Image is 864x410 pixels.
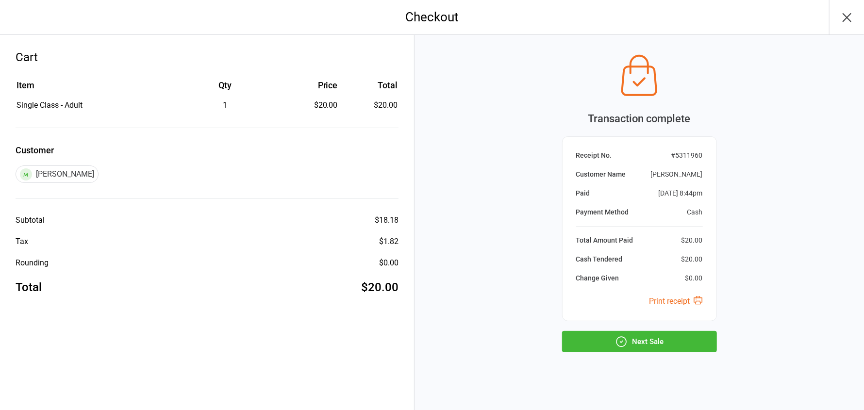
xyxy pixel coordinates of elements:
[16,49,399,66] div: Cart
[576,273,619,283] div: Change Given
[16,236,28,247] div: Tax
[379,257,399,269] div: $0.00
[17,100,83,110] span: Single Class - Adult
[173,79,277,98] th: Qty
[671,150,703,161] div: # 5311960
[278,99,338,111] div: $20.00
[16,257,49,269] div: Rounding
[687,207,703,217] div: Cash
[375,214,399,226] div: $18.18
[576,169,626,180] div: Customer Name
[342,99,398,111] td: $20.00
[562,111,717,127] div: Transaction complete
[681,254,703,264] div: $20.00
[659,188,703,198] div: [DATE] 8:44pm
[16,144,399,157] label: Customer
[16,165,99,183] div: [PERSON_NAME]
[576,254,623,264] div: Cash Tendered
[576,207,629,217] div: Payment Method
[576,150,612,161] div: Receipt No.
[173,99,277,111] div: 1
[342,79,398,98] th: Total
[576,235,633,246] div: Total Amount Paid
[16,214,45,226] div: Subtotal
[16,279,42,296] div: Total
[651,169,703,180] div: [PERSON_NAME]
[562,331,717,352] button: Next Sale
[649,296,703,306] a: Print receipt
[681,235,703,246] div: $20.00
[17,79,172,98] th: Item
[685,273,703,283] div: $0.00
[379,236,399,247] div: $1.82
[278,79,338,92] div: Price
[361,279,399,296] div: $20.00
[576,188,590,198] div: Paid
